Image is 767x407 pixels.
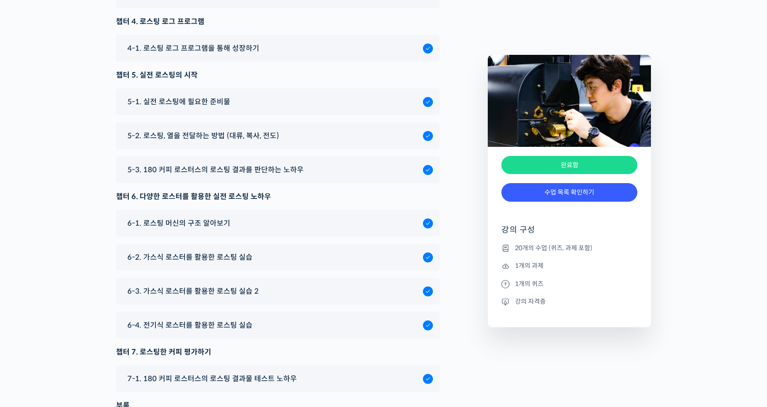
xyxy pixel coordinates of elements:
[123,164,433,176] a: 5-3. 180 커피 로스터스의 로스팅 결과를 판단하는 노하우
[123,130,433,142] a: 5-2. 로스팅, 열을 전달하는 방법 (대류, 복사, 전도)
[123,285,433,297] a: 6-3. 가스식 로스터를 활용한 로스팅 실습 2
[127,285,259,297] span: 6-3. 가스식 로스터를 활용한 로스팅 실습 2
[60,287,117,310] a: 대화
[501,156,637,174] div: 완료함
[83,301,94,309] span: 대화
[123,96,433,108] a: 5-1. 실전 로스팅에 필요한 준비물
[29,301,34,308] span: 홈
[501,296,637,307] li: 강의 자격증
[116,69,440,81] div: 챕터 5. 실전 로스팅의 시작
[140,301,151,308] span: 설정
[123,217,433,229] a: 6-1. 로스팅 머신의 구조 알아보기
[127,164,304,176] span: 5-3. 180 커피 로스터스의 로스팅 결과를 판단하는 노하우
[127,217,230,229] span: 6-1. 로스팅 머신의 구조 알아보기
[123,42,433,54] a: 4-1. 로스팅 로그 프로그램을 통해 성장하기
[501,183,637,202] a: 수업 목록 확인하기
[501,224,637,242] h4: 강의 구성
[501,278,637,289] li: 1개의 퀴즈
[127,130,279,142] span: 5-2. 로스팅, 열을 전달하는 방법 (대류, 복사, 전도)
[127,319,252,331] span: 6-4. 전기식 로스터를 활용한 로스팅 실습
[501,261,637,271] li: 1개의 과제
[123,373,433,385] a: 7-1. 180 커피 로스터스의 로스팅 결과물 테스트 노하우
[3,287,60,310] a: 홈
[127,251,252,263] span: 6-2. 가스식 로스터를 활용한 로스팅 실습
[127,96,230,108] span: 5-1. 실전 로스팅에 필요한 준비물
[127,42,259,54] span: 4-1. 로스팅 로그 프로그램을 통해 성장하기
[501,242,637,253] li: 20개의 수업 (퀴즈, 과제 포함)
[116,15,440,28] div: 챕터 4. 로스팅 로그 프로그램
[123,319,433,331] a: 6-4. 전기식 로스터를 활용한 로스팅 실습
[127,373,297,385] span: 7-1. 180 커피 로스터스의 로스팅 결과물 테스트 노하우
[116,346,440,358] div: 챕터 7. 로스팅한 커피 평가하기
[117,287,174,310] a: 설정
[116,190,440,203] div: 챕터 6. 다양한 로스터를 활용한 실전 로스팅 노하우
[123,251,433,263] a: 6-2. 가스식 로스터를 활용한 로스팅 실습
